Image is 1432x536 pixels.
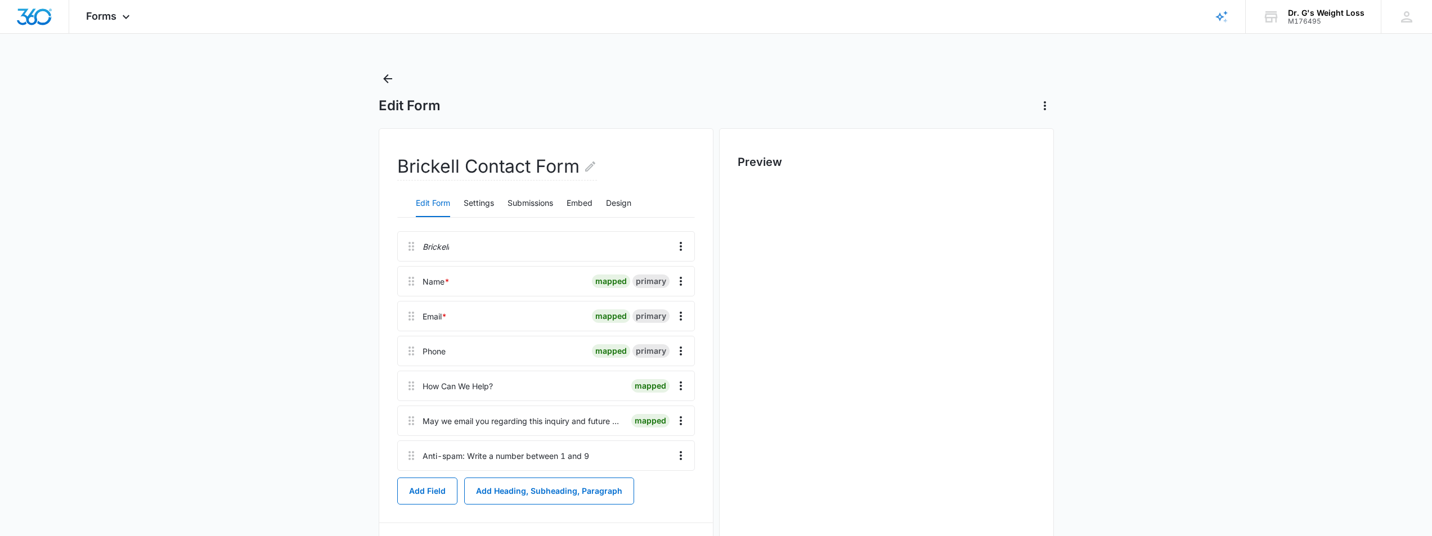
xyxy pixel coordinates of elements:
button: Design [606,190,631,217]
span: Forms [86,10,116,22]
h2: Preview [738,154,1035,170]
div: mapped [631,414,670,427]
button: Overflow Menu [672,412,690,430]
div: Phone [423,345,446,357]
div: mapped [631,379,670,393]
div: primary [632,274,670,288]
button: Overflow Menu [672,272,690,290]
button: Actions [1036,97,1054,115]
div: account id [1288,17,1364,25]
button: Add Heading, Subheading, Paragraph [464,478,634,505]
button: Back [379,70,397,88]
button: Overflow Menu [672,342,690,360]
div: Anti-spam: Write a number between 1 and 9 [423,450,589,462]
div: Email [423,310,447,322]
div: Name [423,276,450,287]
button: Overflow Menu [672,377,690,395]
button: Edit Form Name [583,153,597,180]
div: primary [632,344,670,358]
div: primary [632,309,670,323]
button: Overflow Menu [672,447,690,465]
h1: Edit Form [379,97,441,114]
button: Edit Form [416,190,450,217]
button: Overflow Menu [672,237,690,255]
button: Overflow Menu [672,307,690,325]
button: Add Field [397,478,457,505]
div: May we email you regarding this inquiry and future offers and information? [423,415,622,427]
button: Submissions [508,190,553,217]
div: account name [1288,8,1364,17]
button: Settings [464,190,494,217]
div: How Can We Help? [423,380,493,392]
button: Embed [567,190,592,217]
div: mapped [592,344,630,358]
p: Brickell [423,241,449,253]
h2: Brickell Contact Form [397,153,597,181]
div: mapped [592,274,630,288]
div: mapped [592,309,630,323]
